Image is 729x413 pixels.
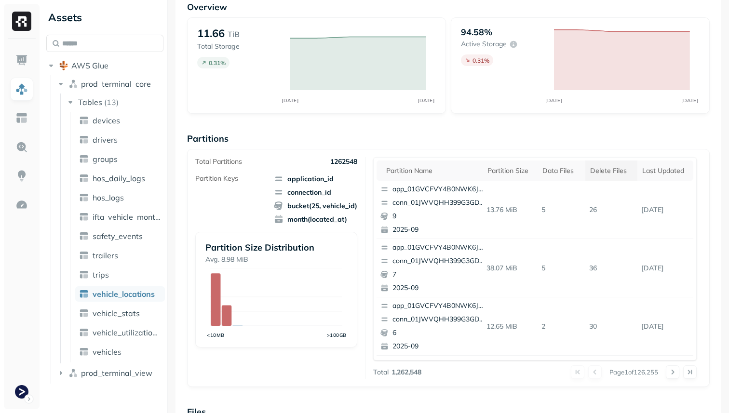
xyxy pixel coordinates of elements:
span: safety_events [93,231,143,241]
p: 1,262,548 [391,368,421,377]
span: trailers [93,251,118,260]
span: ifta_vehicle_months [93,212,161,222]
a: vehicles [75,344,165,360]
img: table [79,173,89,183]
div: Partition name [386,166,478,175]
div: Delete Files [590,166,633,175]
img: table [79,308,89,318]
span: groups [93,154,118,164]
img: table [79,289,89,299]
p: 11.66 [197,27,225,40]
p: 5 [538,260,585,277]
p: Overview [187,1,710,13]
p: 5 [538,201,585,218]
p: 36 [585,260,637,277]
p: 2025-09 [392,225,486,235]
div: Data Files [542,166,580,175]
img: table [79,328,89,337]
p: 13.76 MiB [483,201,538,218]
tspan: [DATE] [418,97,435,103]
img: table [79,270,89,280]
p: Sep 19, 2025 [637,318,693,335]
a: devices [75,113,165,128]
p: 6 [392,328,486,338]
button: prod_terminal_core [56,76,164,92]
span: prod_terminal_core [81,79,151,89]
img: table [79,212,89,222]
a: groups [75,151,165,167]
tspan: <10MB [207,332,225,338]
p: 1262548 [330,157,357,166]
tspan: [DATE] [682,97,699,103]
p: ( 13 ) [104,97,119,107]
p: Active storage [461,40,507,49]
p: 2 [538,318,585,335]
span: Tables [78,97,102,107]
p: 38.07 MiB [483,260,538,277]
span: hos_logs [93,193,124,202]
a: vehicle_locations [75,286,165,302]
p: 2025-09 [392,283,486,293]
div: Last updated [642,166,688,175]
img: table [79,347,89,357]
button: AWS Glue [46,58,163,73]
img: Dashboard [15,54,28,67]
p: 0.31 % [209,59,226,67]
a: hos_daily_logs [75,171,165,186]
tspan: [DATE] [546,97,563,103]
p: Partition Size Distribution [205,242,347,253]
tspan: [DATE] [282,97,299,103]
p: 30 [585,318,637,335]
div: Partition size [487,166,533,175]
a: drivers [75,132,165,147]
a: hos_logs [75,190,165,205]
img: table [79,193,89,202]
span: hos_daily_logs [93,173,145,183]
p: app_01GVCFVY4B0NWK6JYK87JP2WRP [392,301,486,311]
a: safety_events [75,228,165,244]
span: trips [93,270,109,280]
p: 0.31 % [472,57,489,64]
p: Total [373,368,389,377]
p: Sep 19, 2025 [637,260,693,277]
p: Total Partitions [195,157,242,166]
img: table [79,135,89,145]
button: app_01GVCFVY4B0NWK6JYK87JP2WRPconn_01JWVQHH399G3GDDK7PZV34PAR92025-09 [377,181,490,239]
img: root [59,61,68,70]
span: connection_id [274,187,357,197]
span: bucket(25, vehicle_id) [274,201,357,211]
img: table [79,154,89,164]
button: app_01GVCFVY4B0NWK6JYK87JP2WRPconn_01JWVQHH399G3GDDK7PZV34PAR72025-09 [377,239,490,297]
img: namespace [68,368,78,378]
p: Total Storage [197,42,281,51]
p: conn_01JWVQHH399G3GDDK7PZV34PAR [392,198,486,208]
span: AWS Glue [71,61,108,70]
button: Tables(13) [66,94,164,110]
img: namespace [68,79,78,89]
img: table [79,116,89,125]
img: Ryft [12,12,31,31]
p: TiB [228,28,240,40]
button: app_01GVCFVY4B0NWK6JYK87JP2WRPconn_01JWVQHH399G3GDDK7PZV34PAR62025-09 [377,297,490,355]
img: table [79,231,89,241]
button: prod_terminal_view [56,365,164,381]
p: app_01GVCFVY4B0NWK6JYK87JP2WRP [392,185,486,194]
p: Partition Keys [195,174,238,183]
p: 12.65 MiB [483,318,538,335]
span: vehicles [93,347,121,357]
span: vehicle_utilization_day [93,328,161,337]
tspan: >100GB [327,332,347,338]
p: conn_01JWVQHH399G3GDDK7PZV34PAR [392,256,486,266]
span: prod_terminal_view [81,368,152,378]
span: month(located_at) [274,214,357,224]
img: Asset Explorer [15,112,28,124]
div: Assets [46,10,163,25]
p: Partitions [187,133,710,144]
span: vehicle_stats [93,308,140,318]
p: app_01GVCFVY4B0NWK6JYK87JP2WRP [392,243,486,253]
p: 94.58% [461,27,492,38]
img: Optimization [15,199,28,211]
a: vehicle_stats [75,306,165,321]
p: 2025-09 [392,342,486,351]
p: Page 1 of 126,255 [609,368,658,376]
